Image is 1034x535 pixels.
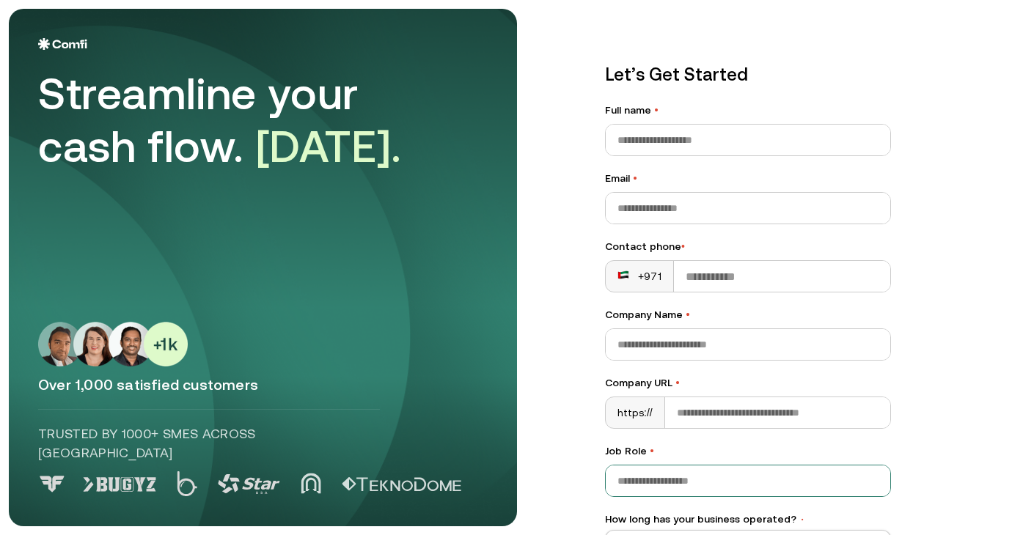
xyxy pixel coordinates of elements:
[605,103,891,118] label: Full name
[605,307,891,322] label: Company Name
[654,104,659,116] span: •
[38,424,380,462] p: Trusted by 1000+ SMEs across [GEOGRAPHIC_DATA]
[617,269,661,284] div: +971
[38,67,449,173] div: Streamline your cash flow.
[605,375,891,391] label: Company URL
[38,375,488,394] p: Over 1,000 satisfied customers
[650,445,654,457] span: •
[675,377,680,388] span: •
[681,240,685,252] span: •
[606,397,665,428] div: https://
[38,38,87,50] img: Logo
[605,62,891,88] p: Let’s Get Started
[38,476,66,492] img: Logo 0
[83,477,156,492] img: Logo 1
[605,443,891,459] label: Job Role
[605,239,891,254] div: Contact phone
[799,514,805,525] span: •
[686,309,690,320] span: •
[633,172,637,184] span: •
[177,471,197,496] img: Logo 2
[605,171,891,186] label: Email
[301,473,321,494] img: Logo 4
[342,477,461,492] img: Logo 5
[218,474,280,494] img: Logo 3
[256,121,402,171] span: [DATE].
[605,512,891,527] label: How long has your business operated?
